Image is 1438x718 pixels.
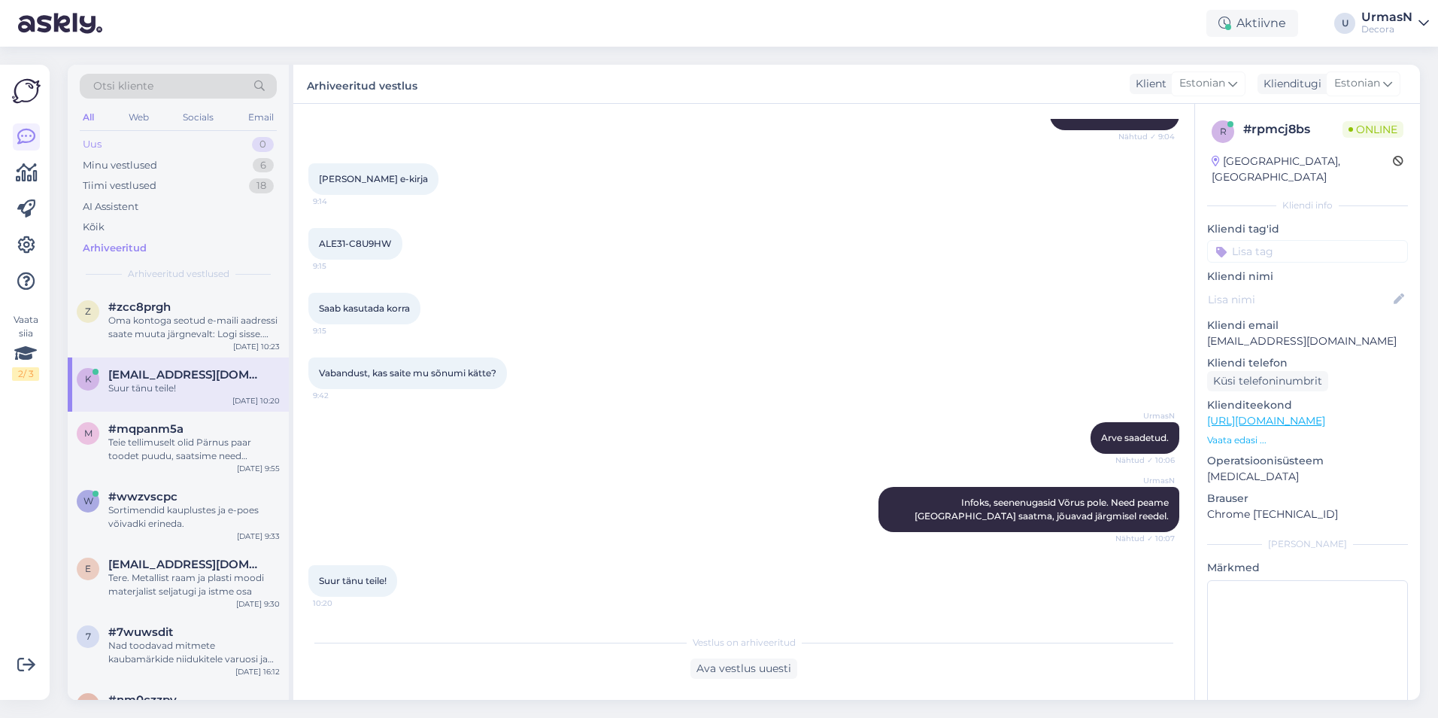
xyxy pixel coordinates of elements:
p: [MEDICAL_DATA] [1207,469,1408,485]
div: [DATE] 16:12 [235,666,280,677]
div: Sortimendid kauplustes ja e-poes võivadki erineda. [108,504,280,531]
div: Klient [1130,76,1166,92]
div: [GEOGRAPHIC_DATA], [GEOGRAPHIC_DATA] [1212,154,1393,185]
div: [DATE] 9:55 [237,463,280,474]
span: Infoks, seenenugasid Võrus pole. Need peame [GEOGRAPHIC_DATA] saatma, jõuavad järgmisel reedel. [915,497,1171,522]
span: ALE31-C8U9HW [319,238,392,249]
label: Arhiveeritud vestlus [307,74,417,94]
p: Operatsioonisüsteem [1207,453,1408,469]
p: [EMAIL_ADDRESS][DOMAIN_NAME] [1207,333,1408,349]
div: U [1334,13,1355,34]
div: Uus [83,137,102,152]
span: [PERSON_NAME] e-kirja [319,173,428,184]
a: [URL][DOMAIN_NAME] [1207,414,1325,427]
p: Chrome [TECHNICAL_ID] [1207,507,1408,522]
div: Aktiivne [1206,10,1298,37]
p: Kliendi nimi [1207,269,1408,284]
span: Online [1342,121,1403,138]
span: Vestlus on arhiveeritud [693,636,796,650]
div: Socials [180,108,217,127]
div: Oma kontoga seotud e-maili aadressi saate muuta järgnevalt: Logi sisse. Vajuta lehe päises "Tere,... [108,314,280,341]
span: 9:15 [313,260,369,272]
div: Decora [1361,23,1412,35]
span: k [85,373,92,385]
span: knaaber@gmail.com [108,368,265,382]
div: Suur tänu teile! [108,382,280,395]
div: Kliendi info [1207,199,1408,212]
span: 10:20 [313,598,369,609]
span: 9:14 [313,196,369,207]
p: Kliendi telefon [1207,355,1408,371]
div: 0 [252,137,274,152]
span: Suur tänu teile! [319,575,387,586]
p: Vaata edasi ... [1207,434,1408,447]
p: Klienditeekond [1207,397,1408,413]
span: UrmasN [1118,475,1175,486]
span: UrmasN [1118,410,1175,421]
div: 18 [249,178,274,193]
div: [DATE] 10:23 [233,341,280,352]
div: 6 [253,158,274,173]
div: Ava vestlus uuesti [690,659,797,679]
span: elina@adelaid.ee [108,558,265,571]
div: Vaata siia [12,313,39,381]
div: [DATE] 9:30 [236,598,280,610]
span: Arhiveeritud vestlused [128,267,229,281]
span: z [85,306,91,317]
a: UrmasNDecora [1361,11,1429,35]
div: Teie tellimuselt olid Pärnus paar toodet puudu, saatsime need [GEOGRAPHIC_DATA], jõuavad [PERSON_... [108,436,280,463]
div: UrmasN [1361,11,1412,23]
div: Kõik [83,220,105,235]
span: Nähtud ✓ 9:04 [1118,131,1175,142]
div: Klienditugi [1257,76,1321,92]
span: Saab kasutada korra [319,303,410,314]
span: #nm0czzpv [108,693,177,707]
span: Arve saadetud. [1101,432,1169,443]
span: 9:15 [313,325,369,336]
span: #7wuwsdit [108,625,173,639]
div: Tiimi vestlused [83,178,156,193]
div: Nad toodavad mitmete kaubamärkide niidukitele varuosi ja tarvikuid. [108,639,280,666]
span: n [84,698,92,710]
p: Kliendi tag'id [1207,221,1408,237]
div: Tere. Metallist raam ja plasti moodi materjalist seljatugi ja istme osa [108,571,280,598]
img: Askly Logo [12,77,41,105]
span: #zcc8prgh [108,300,171,314]
span: Nähtud ✓ 10:06 [1115,455,1175,466]
span: Otsi kliente [93,78,153,94]
span: Estonian [1179,75,1225,92]
span: Vabandust, kas saite mu sõnumi kätte? [319,367,496,379]
div: Minu vestlused [83,158,157,173]
div: # rpmcj8bs [1243,120,1342,138]
div: Web [126,108,152,127]
span: 7 [86,631,91,642]
div: Arhiveeritud [83,241,147,256]
div: Küsi telefoninumbrit [1207,371,1328,391]
span: Estonian [1334,75,1380,92]
span: m [84,427,93,439]
div: 2 / 3 [12,367,39,381]
p: Kliendi email [1207,318,1408,333]
span: #mqpanm5a [108,422,184,436]
div: AI Assistent [83,199,138,214]
div: [DATE] 10:20 [232,395,280,406]
div: [DATE] 9:33 [237,531,280,542]
div: All [80,108,97,127]
span: #wwzvscpc [108,490,177,504]
input: Lisa nimi [1208,291,1391,308]
span: r [1220,126,1227,137]
p: Brauser [1207,491,1408,507]
span: 9:42 [313,390,369,401]
div: [PERSON_NAME] [1207,537,1408,551]
span: Nähtud ✓ 10:07 [1115,533,1175,544]
span: w [83,495,93,507]
input: Lisa tag [1207,240,1408,263]
div: Email [245,108,277,127]
p: Märkmed [1207,560,1408,576]
span: e [85,563,91,574]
